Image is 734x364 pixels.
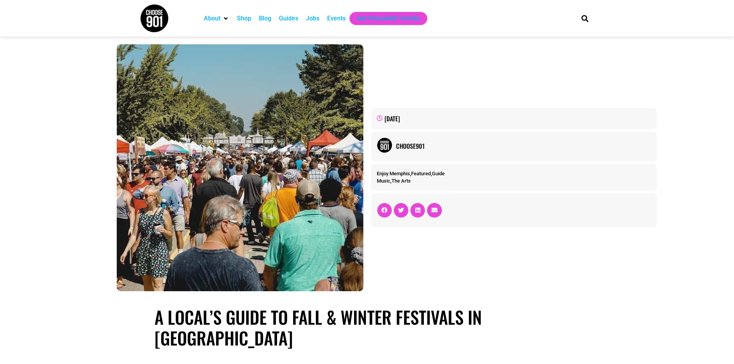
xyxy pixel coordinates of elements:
a: Choose901 [396,141,651,151]
div: Share on twitter [394,203,408,218]
a: Guide [432,171,445,176]
a: Featured [411,171,431,176]
time: [DATE] [385,114,400,123]
div: Share on facebook [377,203,392,218]
a: Events [327,14,346,23]
a: Enjoy Memphis [377,171,410,176]
img: Picture of Choose901 [377,138,392,153]
a: Music [377,178,390,184]
div: About [200,12,233,25]
nav: Main nav [200,12,568,25]
a: The Arts [391,178,411,184]
a: Blog [259,14,271,23]
h1: A Local’s Guide to Fall & Winter Festivals in [GEOGRAPHIC_DATA] [155,307,579,348]
a: Get Choose901 Emails [357,14,420,23]
a: Jobs [306,14,319,23]
div: Share on email [427,203,442,218]
a: Shop [237,14,251,23]
span: , [377,178,411,184]
span: , , [377,171,445,176]
div: Search [578,12,591,25]
div: Share on linkedin [410,203,425,218]
a: Guides [279,14,298,23]
a: About [204,14,220,23]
